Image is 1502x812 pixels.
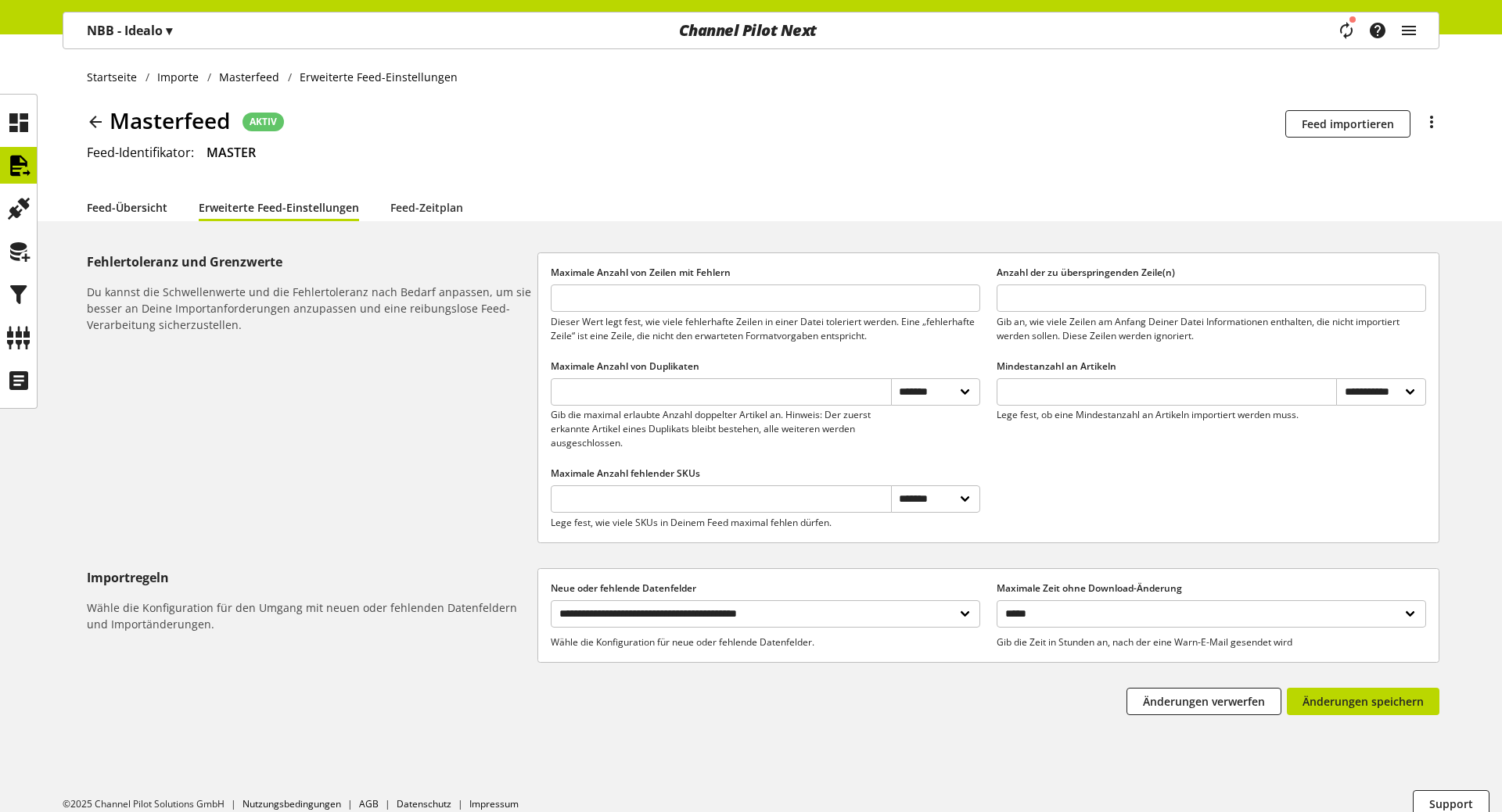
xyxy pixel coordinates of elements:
[997,635,1426,649] p: Gib die Zeit in Stunden an, nach der eine Warn-E-Mail gesendet wird
[87,568,531,587] h5: Importregeln
[1126,688,1281,715] button: Änderungen verwerfen
[551,266,980,280] label: Maximale Anzahl von Zeilen mit Fehlern
[243,797,341,810] a: Nutzungsbedingungen
[219,69,279,85] span: Masterfeed
[199,193,359,222] a: Erweiterte Feed-Einstellungen
[1303,693,1424,710] span: Änderungen speichern
[149,69,207,85] a: Importe
[87,144,194,161] span: Feed-Identifikator:
[1429,796,1473,812] span: Support
[87,193,167,222] a: Feed-Übersicht
[551,408,890,450] p: Gib die maximal erlaubte Anzahl doppelter Artikel an. Hinweis: Der zuerst erkannte Artikel eines ...
[63,12,1439,49] nav: main navigation
[469,797,519,810] a: Impressum
[551,581,980,596] label: Neue oder fehlende Datenfelder
[551,467,980,481] label: Maximale Anzahl fehlender SKUs
[551,635,980,649] p: Wähle die Konfiguration für neue oder fehlende Datenfelder.
[207,144,256,161] span: MASTER
[110,104,230,137] span: Masterfeed
[997,408,1336,422] p: Lege fest, ob eine Mindestanzahl an Artikeln importiert werden muss.
[997,581,1426,596] label: Maximale Zeit ohne Download-Änderung
[250,115,277,129] span: AKTIV
[166,22,172,39] span: ▾
[390,193,463,222] a: Feed-Zeitplan
[1285,110,1410,138] button: Feed importieren
[997,266,1426,280] label: Anzahl der zu überspringenden Zeile(n)
[87,284,531,333] h6: Du kannst die Schwellenwerte und die Fehlertoleranz nach Bedarf anpassen, um sie besser an Deine ...
[63,797,243,811] li: ©2025 Channel Pilot Solutions GmbH
[87,599,531,632] h6: Wähle die Konfiguration für den Umgang mit neuen oder fehlenden Datenfeldern und Importänderungen.
[87,69,146,85] a: Startseite
[1287,688,1439,715] button: Änderungen speichern
[397,797,451,810] a: Datenschutz
[997,359,1426,374] label: Mindestanzahl an Artikeln
[211,69,288,85] a: Masterfeed
[551,516,890,530] p: Lege fest, wie viele SKUs in Deinem Feed maximal fehlen dürfen.
[359,797,379,810] a: AGB
[551,315,980,343] p: Dieser Wert legt fest, wie viele fehlerhafte Zeilen in einer Datei toleriert werden. Eine „fehler...
[87,252,531,271] h5: Fehlertoleranz und Grenzwerte
[1143,693,1265,710] span: Änderungen verwerfen
[1302,116,1394,132] span: Feed importieren
[87,21,172,40] p: NBB - Idealo
[551,359,980,374] label: Maximale Anzahl von Duplikaten
[997,315,1426,343] p: Gib an, wie viele Zeilen am Anfang Deiner Datei Informationen enthalten, die nicht importiert wer...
